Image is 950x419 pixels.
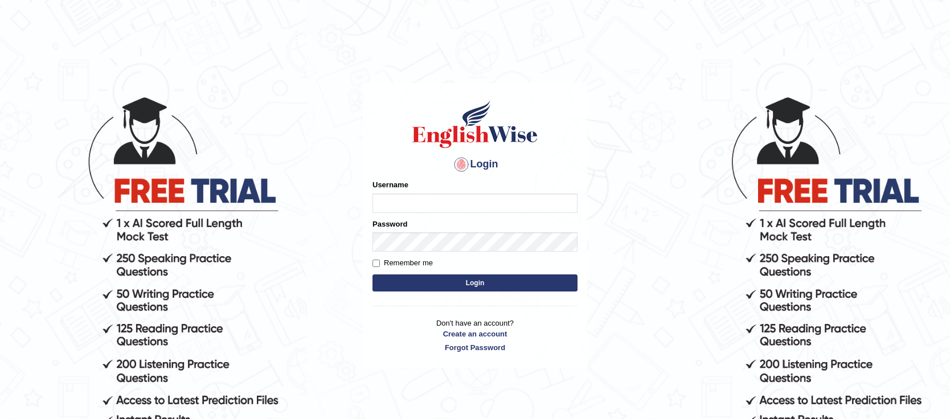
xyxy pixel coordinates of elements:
[372,342,578,353] a: Forgot Password
[372,274,578,291] button: Login
[372,260,380,267] input: Remember me
[372,155,578,174] h4: Login
[372,318,578,353] p: Don't have an account?
[372,179,408,190] label: Username
[372,219,407,229] label: Password
[372,328,578,339] a: Create an account
[410,98,540,150] img: Logo of English Wise sign in for intelligent practice with AI
[372,257,433,269] label: Remember me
